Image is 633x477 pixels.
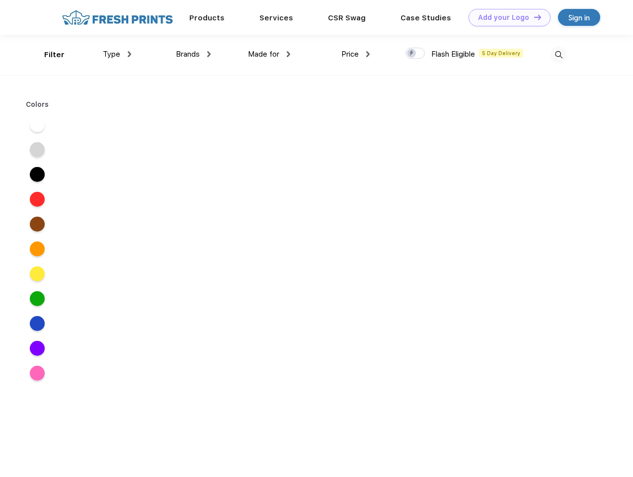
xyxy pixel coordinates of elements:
img: dropdown.png [287,51,290,57]
img: fo%20logo%202.webp [59,9,176,26]
a: Products [189,13,225,22]
img: dropdown.png [207,51,211,57]
span: Price [341,50,359,59]
div: Filter [44,49,65,61]
span: Flash Eligible [431,50,475,59]
span: Made for [248,50,279,59]
div: Sign in [568,12,590,23]
img: dropdown.png [366,51,370,57]
span: Brands [176,50,200,59]
a: CSR Swag [328,13,366,22]
span: 5 Day Delivery [479,49,523,58]
span: Type [103,50,120,59]
a: Sign in [558,9,600,26]
img: dropdown.png [128,51,131,57]
div: Add your Logo [478,13,529,22]
img: desktop_search.svg [551,47,567,63]
a: Services [259,13,293,22]
img: DT [534,14,541,20]
div: Colors [18,99,57,110]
